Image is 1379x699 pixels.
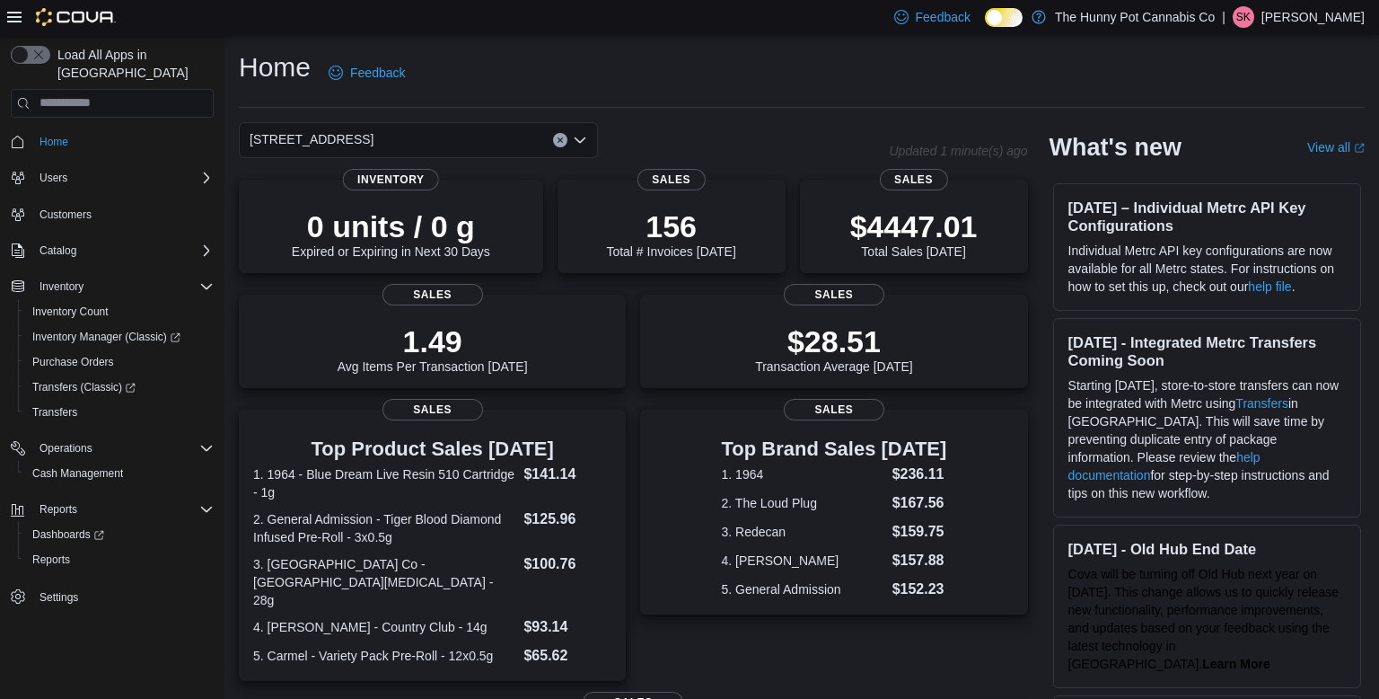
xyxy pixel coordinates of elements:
[18,349,221,375] button: Purchase Orders
[253,465,516,501] dt: 1. 1964 - Blue Dream Live Resin 510 Cartridge - 1g
[606,208,735,259] div: Total # Invoices [DATE]
[32,276,91,297] button: Inventory
[18,375,221,400] a: Transfers (Classic)
[32,240,214,261] span: Catalog
[338,323,528,359] p: 1.49
[11,121,214,657] nav: Complex example
[25,549,214,571] span: Reports
[985,27,986,28] span: Dark Mode
[784,399,884,420] span: Sales
[25,549,77,571] a: Reports
[1055,6,1215,28] p: The Hunny Pot Cannabis Co
[1068,540,1346,558] h3: [DATE] - Old Hub End Date
[40,208,92,222] span: Customers
[850,208,978,259] div: Total Sales [DATE]
[40,279,83,294] span: Inventory
[573,133,587,147] button: Open list of options
[1236,6,1251,28] span: SK
[32,240,83,261] button: Catalog
[25,351,121,373] a: Purchase Orders
[4,274,221,299] button: Inventory
[32,585,214,607] span: Settings
[18,299,221,324] button: Inventory Count
[292,208,490,244] p: 0 units / 0 g
[755,323,913,359] p: $28.51
[523,616,611,638] dd: $93.14
[253,555,516,609] dt: 3. [GEOGRAPHIC_DATA] Co - [GEOGRAPHIC_DATA][MEDICAL_DATA] - 28g
[32,438,100,459] button: Operations
[32,553,70,567] span: Reports
[523,645,611,667] dd: $65.62
[1354,143,1365,154] svg: External link
[4,238,221,263] button: Catalog
[1233,6,1254,28] div: Sarah Kailan
[40,502,77,517] span: Reports
[32,527,104,542] span: Dashboards
[32,466,123,481] span: Cash Management
[523,509,611,530] dd: $125.96
[1068,376,1346,502] p: Starting [DATE], store-to-store transfers can now be integrated with Metrc using in [GEOGRAPHIC_D...
[1050,133,1181,162] h2: What's new
[32,587,85,608] a: Settings
[253,618,516,636] dt: 4. [PERSON_NAME] - Country Club - 14g
[25,463,130,484] a: Cash Management
[722,523,885,541] dt: 3. Redecan
[25,524,111,545] a: Dashboards
[850,208,978,244] p: $4447.01
[892,579,947,600] dd: $152.23
[606,208,735,244] p: 156
[25,351,214,373] span: Purchase Orders
[292,208,490,259] div: Expired or Expiring in Next 30 Days
[1248,279,1291,294] a: help file
[916,8,971,26] span: Feedback
[523,553,611,575] dd: $100.76
[892,492,947,514] dd: $167.56
[18,522,221,547] a: Dashboards
[25,376,143,398] a: Transfers (Classic)
[1202,657,1269,671] a: Learn More
[32,330,180,344] span: Inventory Manager (Classic)
[250,128,373,150] span: [STREET_ADDRESS]
[40,243,76,258] span: Catalog
[722,552,885,570] dt: 4. [PERSON_NAME]
[1307,140,1365,155] a: View allExternal link
[25,301,214,323] span: Inventory Count
[4,201,221,227] button: Customers
[32,355,114,369] span: Purchase Orders
[892,521,947,543] dd: $159.75
[4,436,221,461] button: Operations
[25,326,214,348] span: Inventory Manager (Classic)
[1068,450,1260,482] a: help documentation
[892,464,947,485] dd: $236.11
[253,510,516,546] dt: 2. General Admission - Tiger Blood Diamond Infused Pre-Roll - 3x0.5g
[18,547,221,572] button: Reports
[18,400,221,425] button: Transfers
[382,284,483,305] span: Sales
[722,494,885,512] dt: 2. The Loud Plug
[36,8,116,26] img: Cova
[637,169,706,190] span: Sales
[25,326,188,348] a: Inventory Manager (Classic)
[32,167,75,189] button: Users
[722,580,885,598] dt: 5. General Admission
[40,171,67,185] span: Users
[1261,6,1365,28] p: [PERSON_NAME]
[338,323,528,374] div: Avg Items Per Transaction [DATE]
[32,380,136,394] span: Transfers (Classic)
[321,55,412,91] a: Feedback
[32,167,214,189] span: Users
[4,165,221,190] button: Users
[879,169,947,190] span: Sales
[25,402,214,423] span: Transfers
[755,323,913,374] div: Transaction Average [DATE]
[350,64,405,82] span: Feedback
[32,499,84,520] button: Reports
[40,441,92,456] span: Operations
[50,46,214,82] span: Load All Apps in [GEOGRAPHIC_DATA]
[25,402,84,423] a: Transfers
[523,464,611,485] dd: $141.14
[1068,199,1346,234] h3: [DATE] – Individual Metrc API Key Configurations
[553,133,567,147] button: Clear input
[40,135,68,149] span: Home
